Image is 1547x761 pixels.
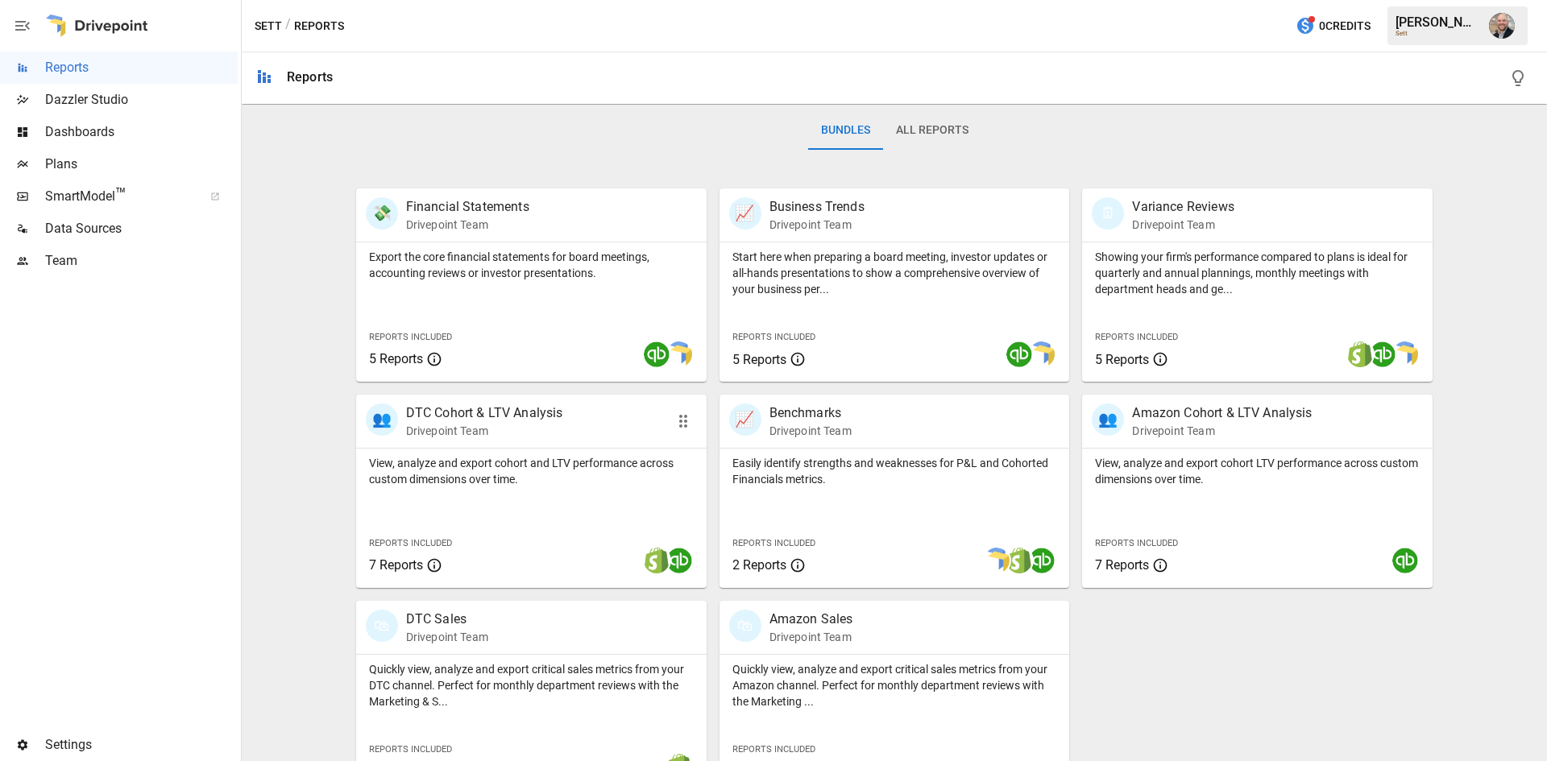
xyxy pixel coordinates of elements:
[1319,16,1371,36] span: 0 Credits
[1095,455,1420,487] p: View, analyze and export cohort LTV performance across custom dimensions over time.
[369,557,423,573] span: 7 Reports
[369,538,452,548] span: Reports Included
[1479,3,1524,48] button: Dustin Jacobson
[732,455,1057,487] p: Easily identify strengths and weaknesses for P&L and Cohorted Financials metrics.
[1029,341,1055,367] img: smart model
[1132,197,1234,217] p: Variance Reviews
[406,403,563,423] p: DTC Cohort & LTV Analysis
[369,661,694,709] p: Quickly view, analyze and export critical sales metrics from your DTC channel. Perfect for monthl...
[1092,197,1124,230] div: 🗓
[1092,403,1124,436] div: 👥
[808,111,883,150] button: Bundles
[1289,11,1377,41] button: 0Credits
[1029,548,1055,573] img: quickbooks
[984,548,1010,573] img: smart model
[666,548,692,573] img: quickbooks
[369,744,452,755] span: Reports Included
[45,187,193,206] span: SmartModel
[732,557,786,573] span: 2 Reports
[255,16,282,36] button: Sett
[1132,423,1312,439] p: Drivepoint Team
[45,58,238,77] span: Reports
[1396,30,1479,37] div: Sett
[1392,341,1418,367] img: smart model
[769,423,852,439] p: Drivepoint Team
[45,735,238,755] span: Settings
[1095,249,1420,297] p: Showing your firm's performance compared to plans is ideal for quarterly and annual plannings, mo...
[729,403,761,436] div: 📈
[406,423,563,439] p: Drivepoint Team
[769,629,853,645] p: Drivepoint Team
[729,197,761,230] div: 📈
[1347,341,1373,367] img: shopify
[769,610,853,629] p: Amazon Sales
[769,403,852,423] p: Benchmarks
[1095,352,1149,367] span: 5 Reports
[366,197,398,230] div: 💸
[1132,403,1312,423] p: Amazon Cohort & LTV Analysis
[45,122,238,142] span: Dashboards
[732,744,815,755] span: Reports Included
[45,155,238,174] span: Plans
[45,219,238,238] span: Data Sources
[45,251,238,271] span: Team
[1392,548,1418,573] img: quickbooks
[287,69,333,85] div: Reports
[769,217,865,233] p: Drivepoint Team
[1006,341,1032,367] img: quickbooks
[732,249,1057,297] p: Start here when preparing a board meeting, investor updates or all-hands presentations to show a ...
[769,197,865,217] p: Business Trends
[1396,14,1479,30] div: [PERSON_NAME]
[732,661,1057,709] p: Quickly view, analyze and export critical sales metrics from your Amazon channel. Perfect for mon...
[883,111,981,150] button: All Reports
[1489,13,1515,39] img: Dustin Jacobson
[732,332,815,342] span: Reports Included
[1095,332,1178,342] span: Reports Included
[369,455,694,487] p: View, analyze and export cohort and LTV performance across custom dimensions over time.
[666,341,692,367] img: smart model
[366,403,398,436] div: 👥
[732,352,786,367] span: 5 Reports
[406,610,488,629] p: DTC Sales
[1132,217,1234,233] p: Drivepoint Team
[115,184,126,205] span: ™
[406,197,529,217] p: Financial Statements
[1095,557,1149,573] span: 7 Reports
[1370,341,1396,367] img: quickbooks
[406,629,488,645] p: Drivepoint Team
[369,249,694,281] p: Export the core financial statements for board meetings, accounting reviews or investor presentat...
[369,332,452,342] span: Reports Included
[45,90,238,110] span: Dazzler Studio
[732,538,815,548] span: Reports Included
[1095,538,1178,548] span: Reports Included
[369,351,423,366] span: 5 Reports
[644,341,670,367] img: quickbooks
[285,16,291,36] div: /
[729,610,761,642] div: 🛍
[644,548,670,573] img: shopify
[366,610,398,642] div: 🛍
[406,217,529,233] p: Drivepoint Team
[1006,548,1032,573] img: shopify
